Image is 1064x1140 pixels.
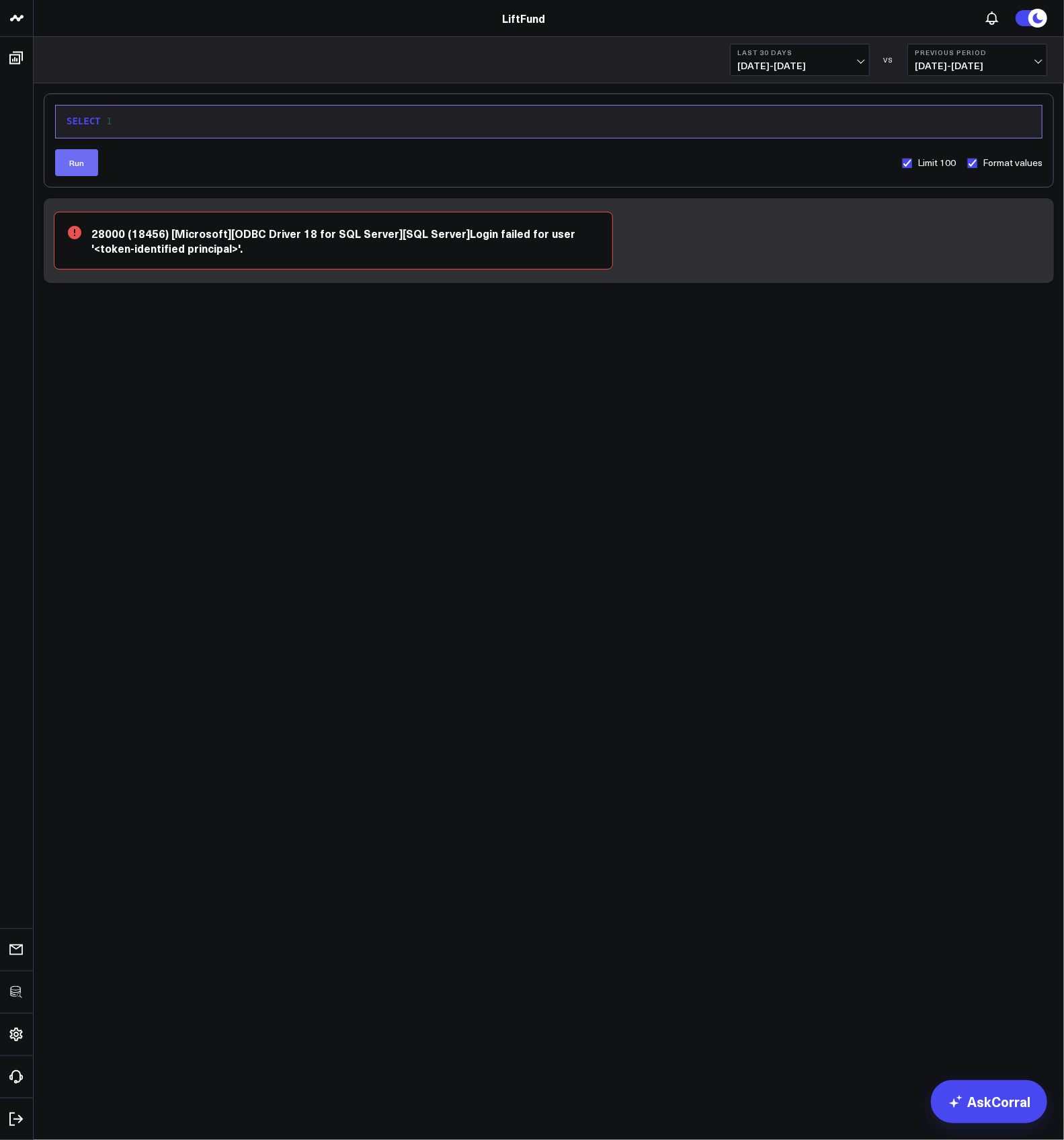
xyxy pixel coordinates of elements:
label: Limit 100 [901,157,956,168]
button: Last 30 Days[DATE]-[DATE] [730,44,870,76]
a: AskCorral [931,1080,1047,1123]
div: VS [876,56,901,64]
label: Format values [967,157,1042,168]
span: SELECT [67,116,101,126]
span: [DATE] - [DATE] [915,60,1040,71]
b: Previous Period [915,48,1040,56]
button: Run [55,149,98,176]
button: Previous Period[DATE]-[DATE] [907,44,1047,76]
span: [DATE] - [DATE] [737,60,862,71]
b: Last 30 Days [737,48,862,56]
span: 1 [106,116,112,126]
div: 28000 (18456) [Microsoft][ODBC Driver 18 for SQL Server][SQL Server]Login failed for user '<token... [91,226,599,255]
a: LiftFund [502,11,545,26]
